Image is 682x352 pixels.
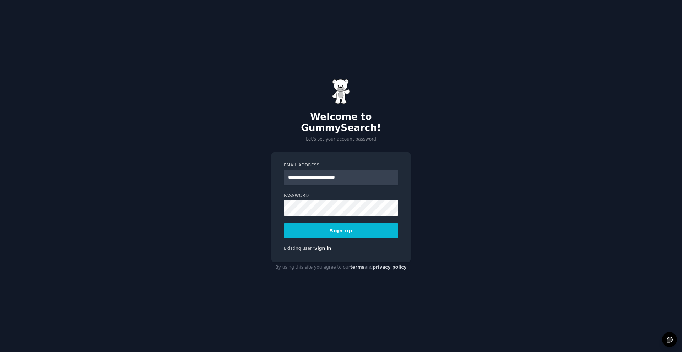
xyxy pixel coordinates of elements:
a: terms [350,265,364,270]
p: Let's set your account password [271,136,411,143]
a: Sign in [314,246,331,251]
button: Sign up [284,223,398,238]
h2: Welcome to GummySearch! [271,111,411,134]
label: Password [284,193,398,199]
img: Gummy Bear [332,79,350,104]
a: privacy policy [373,265,407,270]
label: Email Address [284,162,398,169]
div: By using this site you agree to our and [271,262,411,273]
span: Existing user? [284,246,314,251]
